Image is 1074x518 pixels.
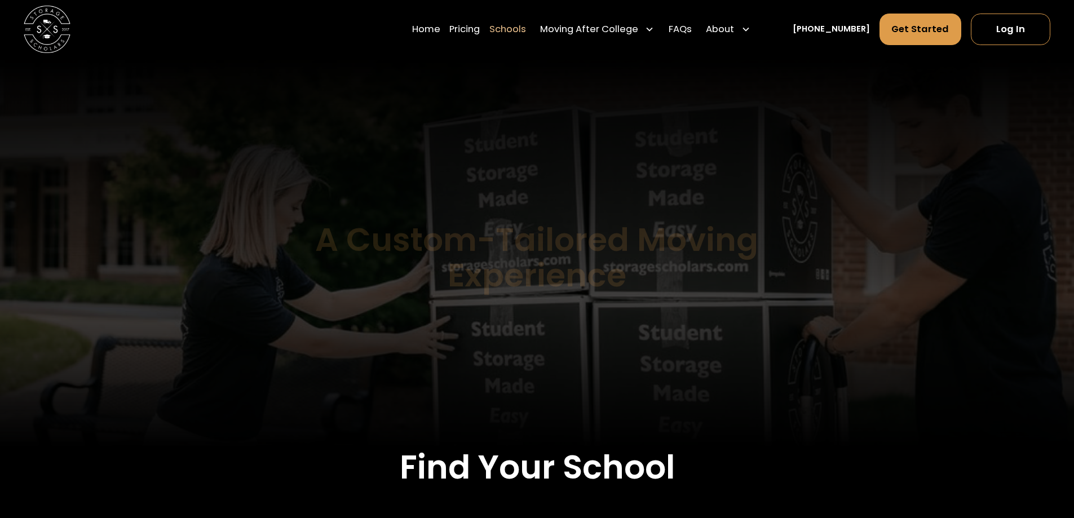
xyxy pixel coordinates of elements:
[669,13,692,46] a: FAQs
[412,13,440,46] a: Home
[706,23,734,37] div: About
[24,6,70,52] img: Storage Scholars main logo
[540,23,638,37] div: Moving After College
[255,222,819,293] h1: A Custom-Tailored Moving Experience
[449,13,480,46] a: Pricing
[536,13,660,46] div: Moving After College
[879,14,962,45] a: Get Started
[114,448,959,487] h2: Find Your School
[701,13,755,46] div: About
[971,14,1050,45] a: Log In
[489,13,526,46] a: Schools
[793,23,870,36] a: [PHONE_NUMBER]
